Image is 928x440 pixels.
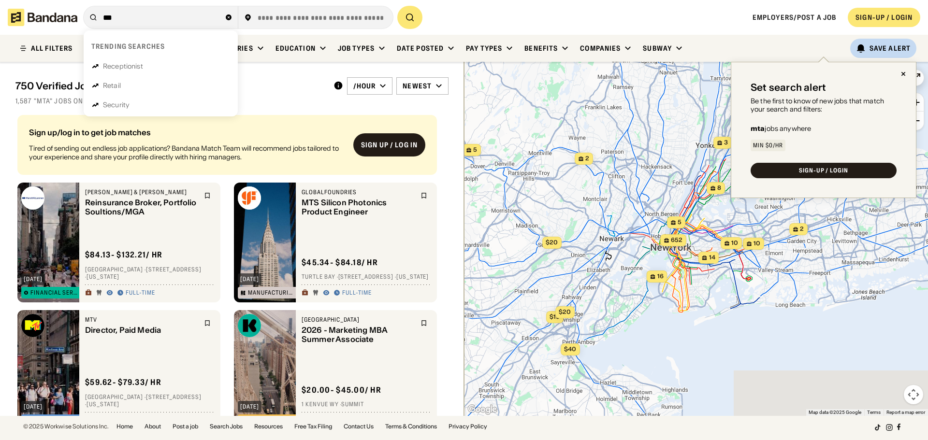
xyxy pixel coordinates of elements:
img: Google [466,403,498,416]
div: Job Types [338,44,375,53]
div: Manufacturing [248,290,296,296]
div: Full-time [342,289,372,297]
a: Open this area in Google Maps (opens a new window) [466,403,498,416]
span: 8 [717,184,721,192]
div: Education [275,44,316,53]
span: 16 [657,272,664,281]
div: ALL FILTERS [31,45,72,52]
span: 652 [671,236,682,244]
span: 2 [800,225,804,233]
div: [DATE] [240,404,259,410]
div: [DATE] [24,404,43,410]
div: Benefits [524,44,558,53]
div: $ 45.34 - $84.18 / hr [302,257,378,268]
a: Free Tax Filing [294,424,332,429]
a: Employers/Post a job [753,13,836,22]
div: [GEOGRAPHIC_DATA] · [STREET_ADDRESS] · [US_STATE] [85,266,215,281]
div: Newest [403,82,432,90]
div: Full-time [126,289,155,297]
span: 5 [678,218,681,227]
span: 2 [585,155,589,163]
div: SIGN-UP / LOGIN [855,13,913,22]
div: Set search alert [751,82,826,93]
span: $40 [564,345,576,353]
button: Map camera controls [904,385,923,404]
div: Financial Services [30,290,80,296]
div: GlobalFoundries [302,188,415,196]
span: 3 [724,139,728,147]
div: 2026 - Marketing MBA Summer Associate [302,326,415,344]
div: jobs anywhere [751,125,811,132]
div: $ 20.00 - $45.00 / hr [302,385,381,395]
div: Retail [103,82,121,89]
span: 10 [754,240,760,248]
img: Bandana logotype [8,9,77,26]
a: Post a job [173,424,198,429]
div: $ 84.13 - $132.21 / hr [85,250,162,260]
a: Contact Us [344,424,374,429]
span: 5 [473,146,477,154]
span: $20 [559,308,571,315]
b: mta [751,124,765,133]
div: [PERSON_NAME] & [PERSON_NAME] [85,188,198,196]
div: [GEOGRAPHIC_DATA] · [STREET_ADDRESS] · [US_STATE] [85,393,215,408]
div: Trending searches [91,42,165,51]
span: $20 [546,239,558,246]
div: Companies [580,44,621,53]
a: Terms (opens in new tab) [867,410,881,415]
div: © 2025 Workwise Solutions Inc. [23,424,109,429]
div: Tired of sending out endless job applications? Bandana Match Team will recommend jobs tailored to... [29,144,346,161]
img: GlobalFoundries logo [238,186,261,210]
a: Report a map error [886,410,925,415]
span: $19 [550,313,560,320]
div: $ 59.62 - $79.33 / hr [85,377,161,387]
a: Search Jobs [210,424,243,429]
a: Privacy Policy [449,424,487,429]
a: Resources [254,424,283,429]
div: grid [15,111,449,416]
div: Sign up/log in to get job matches [29,128,346,136]
div: /hour [353,82,376,90]
div: [DATE] [240,276,259,282]
div: 1,587 "mta" jobs on [DOMAIN_NAME] [15,97,449,105]
a: Home [116,424,133,429]
div: Security [103,101,130,108]
div: Min $0/hr [753,142,783,148]
div: Reinsurance Broker, Portfolio Soultions/MGA [85,198,198,216]
img: MTV logo [21,314,44,337]
div: 1 Kenvue Wy · Summit [302,401,431,409]
span: 10 [731,239,738,247]
div: 750 Verified Jobs [15,80,326,92]
div: Director, Paid Media [85,326,198,335]
a: Terms & Conditions [385,424,437,429]
span: Map data ©2025 Google [809,410,861,415]
div: Subway [643,44,672,53]
img: Marsh & McLennan logo [21,186,44,210]
div: Save Alert [870,44,911,53]
div: Receptionist [103,63,143,70]
div: Sign up / Log in [361,141,418,149]
div: Pay Types [466,44,502,53]
div: MTV [85,316,198,324]
div: MTS Silicon Photonics Product Engineer [302,198,415,216]
div: Turtle Bay · [STREET_ADDRESS] · [US_STATE] [302,273,431,281]
img: Kenvue logo [238,314,261,337]
div: SIGN-UP / LOGIN [799,168,848,173]
a: About [145,424,161,429]
div: [DATE] [24,276,43,282]
div: Be the first to know of new jobs that match your search and filters: [751,97,897,114]
div: [GEOGRAPHIC_DATA] [302,316,415,324]
span: 14 [709,254,715,262]
div: Date Posted [397,44,444,53]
